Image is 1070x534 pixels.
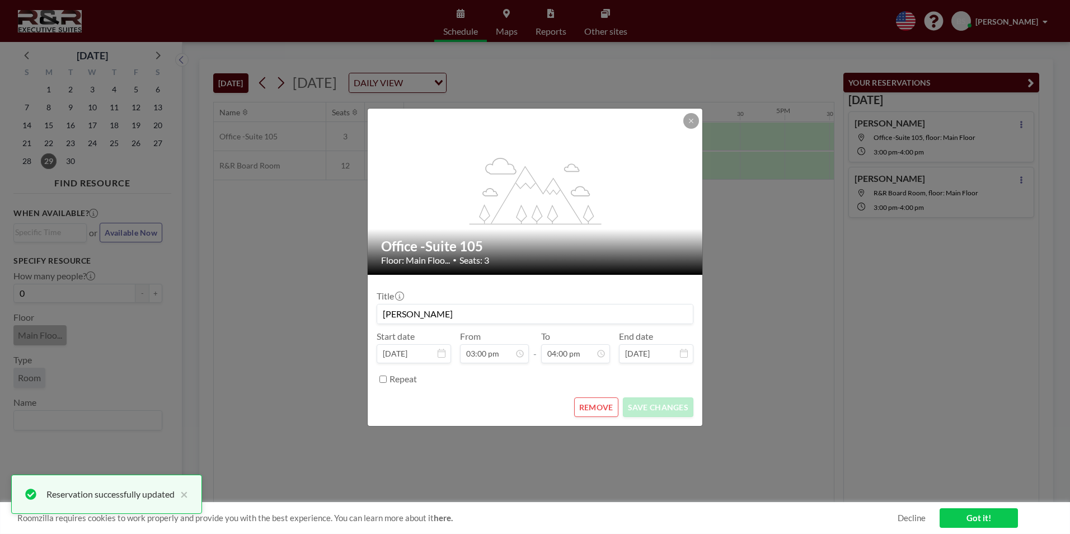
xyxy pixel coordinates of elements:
[541,331,550,342] label: To
[377,291,403,302] label: Title
[389,373,417,385] label: Repeat
[381,255,450,266] span: Floor: Main Floo...
[377,305,693,324] input: (No title)
[470,157,602,224] g: flex-grow: 1.2;
[533,335,537,359] span: -
[940,508,1018,528] a: Got it!
[175,488,188,501] button: close
[46,488,175,501] div: Reservation successfully updated
[434,513,453,523] a: here.
[459,255,489,266] span: Seats: 3
[619,331,653,342] label: End date
[17,513,898,523] span: Roomzilla requires cookies to work properly and provide you with the best experience. You can lea...
[460,331,481,342] label: From
[898,513,926,523] a: Decline
[623,397,693,417] button: SAVE CHANGES
[381,238,690,255] h2: Office -Suite 105
[453,256,457,264] span: •
[574,397,618,417] button: REMOVE
[377,331,415,342] label: Start date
